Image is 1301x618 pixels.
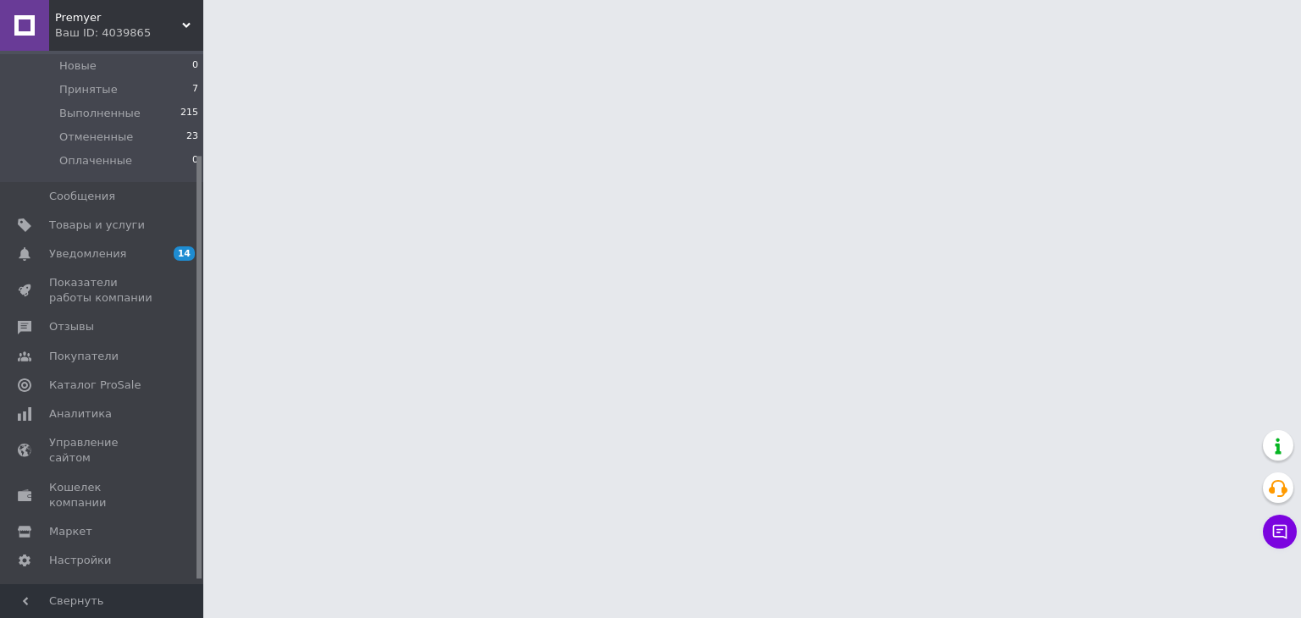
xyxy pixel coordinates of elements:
[186,130,198,145] span: 23
[49,275,157,306] span: Показатели работы компании
[49,480,157,510] span: Кошелек компании
[49,218,145,233] span: Товары и услуги
[1263,515,1297,549] button: Чат с покупателем
[59,130,133,145] span: Отмененные
[192,82,198,97] span: 7
[192,58,198,74] span: 0
[49,406,112,422] span: Аналитика
[59,106,141,121] span: Выполненные
[180,106,198,121] span: 215
[49,553,111,568] span: Настройки
[49,349,119,364] span: Покупатели
[55,10,182,25] span: Premyer
[49,524,92,539] span: Маркет
[49,189,115,204] span: Сообщения
[59,58,97,74] span: Новые
[49,319,94,334] span: Отзывы
[55,25,203,41] div: Ваш ID: 4039865
[49,435,157,466] span: Управление сайтом
[174,246,195,261] span: 14
[49,246,126,262] span: Уведомления
[192,153,198,168] span: 0
[49,378,141,393] span: Каталог ProSale
[59,82,118,97] span: Принятые
[59,153,132,168] span: Оплаченные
